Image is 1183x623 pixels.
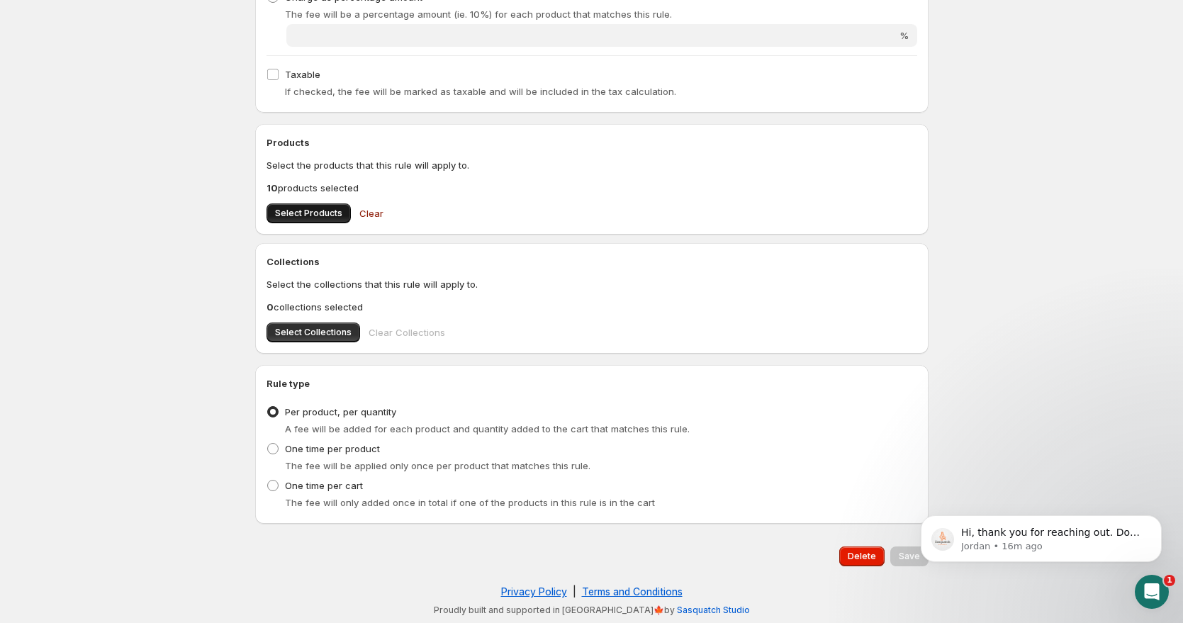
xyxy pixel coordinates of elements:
[285,406,396,417] span: Per product, per quantity
[1135,575,1169,609] iframe: Intercom live chat
[62,41,244,165] span: Hi, thank you for reaching out. Do you happen to be on shopify plus? The challenge is we do not k...
[677,605,750,615] a: Sasquatch Studio
[285,69,320,80] span: Taxable
[267,277,917,291] p: Select the collections that this rule will apply to.
[285,497,655,508] span: The fee will only added once in total if one of the products in this rule is in the cart
[351,199,392,228] button: Clear
[848,551,876,562] span: Delete
[275,208,342,219] span: Select Products
[285,423,690,434] span: A fee will be added for each product and quantity added to the cart that matches this rule.
[285,86,676,97] span: If checked, the fee will be marked as taxable and will be included in the tax calculation.
[267,301,274,313] b: 0
[267,300,917,314] p: collections selected
[267,376,917,391] h2: Rule type
[501,585,567,597] a: Privacy Policy
[573,585,576,597] span: |
[285,443,380,454] span: One time per product
[582,585,683,597] a: Terms and Conditions
[267,203,351,223] button: Select Products
[1164,575,1175,586] span: 1
[839,546,885,566] button: Delete
[62,55,245,67] p: Message from Jordan, sent 16m ago
[262,605,921,616] p: Proudly built and supported in [GEOGRAPHIC_DATA]🍁by
[285,480,363,491] span: One time per cart
[275,327,352,338] span: Select Collections
[267,158,917,172] p: Select the products that this rule will apply to.
[285,7,917,21] p: The fee will be a percentage amount (ie. 10%) for each product that matches this rule.
[899,30,909,41] span: %
[267,322,360,342] button: Select Collections
[267,135,917,150] h2: Products
[267,182,278,193] b: 10
[359,206,383,220] span: Clear
[285,460,590,471] span: The fee will be applied only once per product that matches this rule.
[267,254,917,269] h2: Collections
[267,181,917,195] p: products selected
[899,486,1183,585] iframe: Intercom notifications message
